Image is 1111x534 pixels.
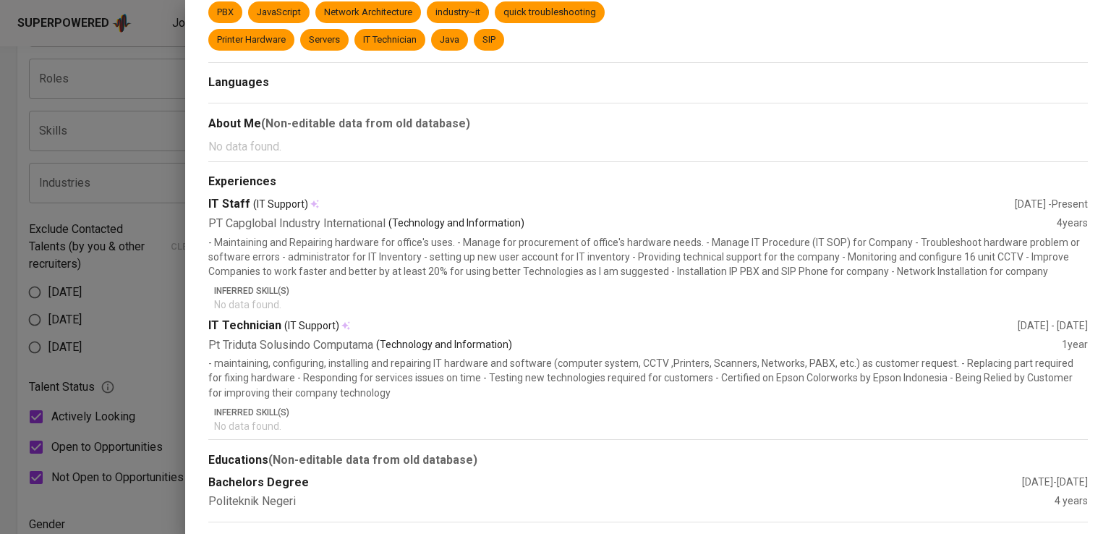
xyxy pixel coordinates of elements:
p: Inferred Skill(s) [214,406,1088,419]
p: (Technology and Information) [376,337,512,354]
div: 4 years [1055,493,1088,510]
div: SIP [482,33,495,47]
div: Languages [208,75,1088,91]
div: Politeknik Negeri [208,493,1055,510]
p: Inferred Skill(s) [214,284,1088,297]
div: Java [440,33,459,47]
div: IT Staff [208,196,1015,213]
div: Bachelors Degree [208,475,1022,491]
div: Experiences [208,174,1088,190]
div: Educations [208,452,1088,469]
div: Printer Hardware [217,33,286,47]
div: About Me [208,115,1088,132]
div: [DATE] - [DATE] [1018,318,1088,333]
div: JavaScript [257,6,301,20]
span: (IT Support) [284,318,339,333]
p: No data found. [208,138,1088,156]
p: (Technology and Information) [388,216,524,232]
div: Network Architecture [324,6,412,20]
div: 1 year [1062,337,1088,354]
p: - maintaining, configuring, installing and repairing IT hardware and software (computer system, C... [208,356,1088,399]
div: industry~it [435,6,480,20]
div: quick troubleshooting [503,6,596,20]
b: (Non-editable data from old database) [261,116,470,130]
p: No data found. [214,297,1088,312]
div: PBX [217,6,234,20]
span: (IT Support) [253,197,308,211]
div: [DATE] - Present [1015,197,1088,211]
div: PT Capglobal Industry International [208,216,1057,232]
p: - Maintaining and Repairing hardware for office's uses. - Manage for procurement of office's hard... [208,235,1088,279]
div: Servers [309,33,340,47]
div: Pt Triduta Solusindo Computama [208,337,1062,354]
div: IT Technician [208,318,1018,334]
span: [DATE] - [DATE] [1022,476,1088,488]
b: (Non-editable data from old database) [268,453,477,467]
p: No data found. [214,419,1088,433]
div: 4 years [1057,216,1088,232]
div: IT Technician [363,33,417,47]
